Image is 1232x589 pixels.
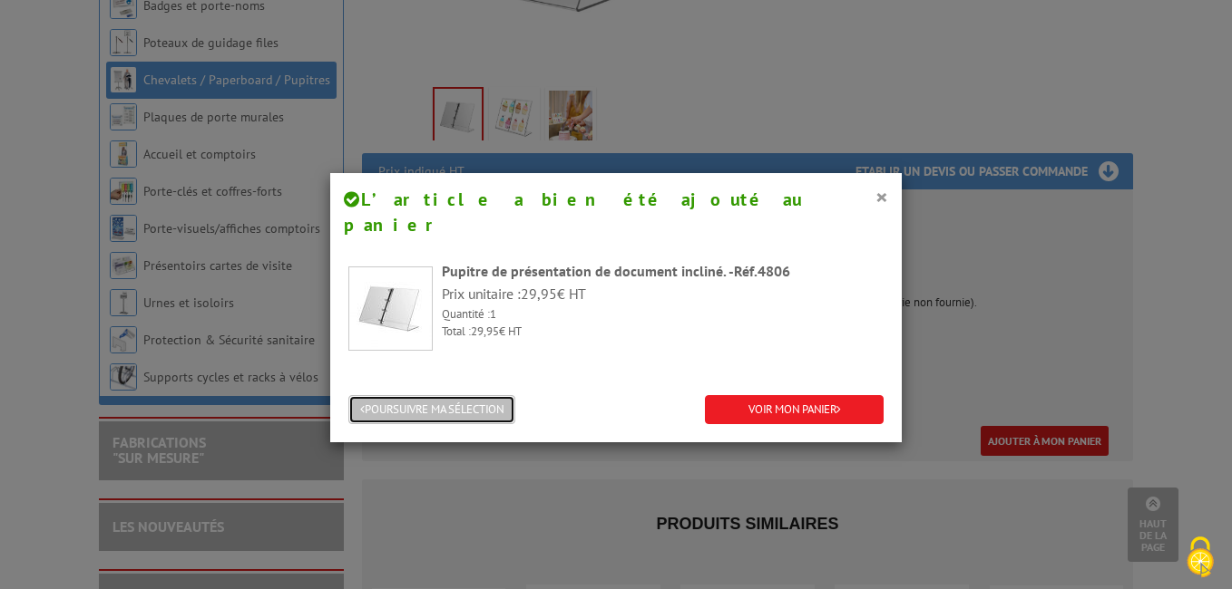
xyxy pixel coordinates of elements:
button: POURSUIVRE MA SÉLECTION [348,395,515,425]
p: Prix unitaire : € HT [442,284,884,304]
p: Quantité : [442,306,884,323]
button: Cookies (fenêtre modale) [1168,527,1232,589]
img: Cookies (fenêtre modale) [1178,535,1223,580]
h4: L’article a bien été ajouté au panier [344,187,888,238]
p: Total : € HT [442,323,884,341]
span: 1 [490,306,496,322]
button: × [875,185,888,208]
span: 29,95 [521,285,557,303]
span: 29,95 [471,323,499,339]
a: VOIR MON PANIER [705,395,884,425]
span: Réf.4806 [734,262,790,280]
div: Pupitre de présentation de document incliné. - [442,261,884,282]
